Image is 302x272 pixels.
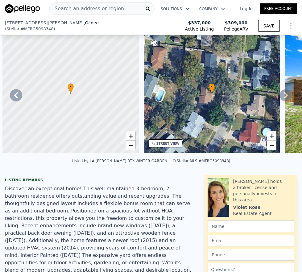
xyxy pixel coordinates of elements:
button: SAVE [258,20,280,32]
a: Log In [232,6,260,12]
a: Free Account [260,3,297,14]
div: • [209,83,215,94]
span: Stellar [6,26,19,32]
span: # MFRG5098348 [21,26,54,32]
button: Show Options [285,20,297,32]
div: • [68,83,74,94]
input: Email [208,235,294,246]
span: + [129,132,133,140]
img: Pellego [5,4,40,13]
div: Violet Rose [233,204,260,210]
a: Zoom in [126,131,135,141]
div: [PERSON_NAME] holds a broker license and personally invests in this area [233,178,294,203]
span: − [270,141,274,149]
button: Company [194,3,230,14]
span: − [129,141,133,149]
a: Zoom out [267,141,276,150]
button: Solutions [156,3,194,14]
span: [STREET_ADDRESS][PERSON_NAME] [5,20,84,26]
span: Search an address or region [50,5,124,12]
div: ( ) [5,26,55,32]
div: STREET VIEW [156,141,180,146]
span: Pellego ARV [224,26,248,32]
span: , Ocoee [84,20,99,26]
span: $337,000 [188,20,211,26]
input: Phone [208,249,294,261]
div: Listed by LA [PERSON_NAME] RTY WINTER GARDEN LLC (Stellar MLS #MFRG5098348) [72,159,230,163]
span: Active Listing [185,26,214,32]
span: • [68,84,74,90]
a: Zoom out [126,141,135,150]
input: Name [208,220,294,232]
span: $309,000 [225,20,248,25]
span: • [209,84,215,90]
div: Listing remarks [5,178,195,183]
div: Real Estate Agent [233,210,271,216]
span: + [270,132,274,140]
a: Zoom in [267,131,276,141]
